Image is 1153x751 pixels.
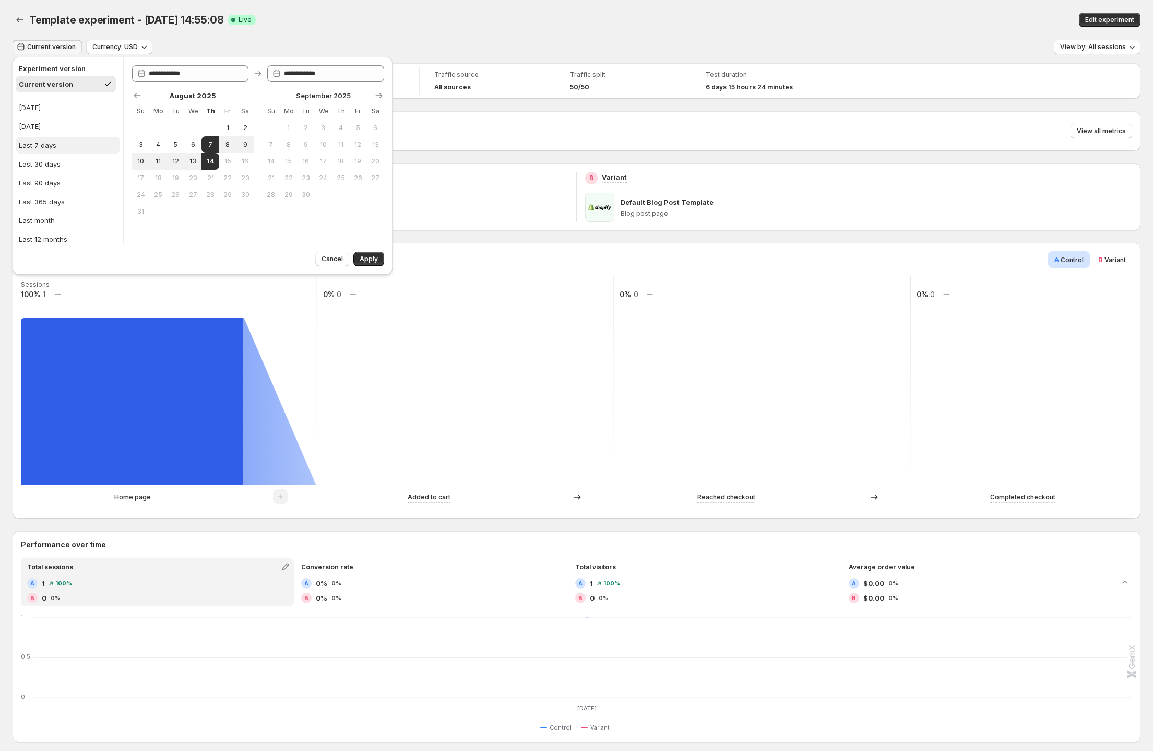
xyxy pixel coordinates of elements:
[223,107,232,115] span: Fr
[201,103,219,120] th: Thursday
[29,14,224,26] span: Template experiment - [DATE] 14:55:08
[171,107,180,115] span: Tu
[570,69,676,92] a: Traffic split50/50
[331,595,341,601] span: 0%
[219,103,236,120] th: Friday
[236,170,254,186] button: Saturday August 23 2025
[371,174,380,182] span: 27
[589,174,593,182] h2: B
[27,563,73,571] span: Total sessions
[332,120,349,136] button: Thursday September 4 2025
[315,136,332,153] button: Wednesday September 10 2025
[19,215,55,226] div: Last month
[16,118,120,135] button: [DATE]
[21,539,1132,550] h2: Performance over time
[316,578,327,589] span: 0%
[149,170,167,186] button: Monday August 18 2025
[16,212,120,229] button: Last month
[19,140,56,150] div: Last 7 days
[602,172,627,182] p: Variant
[284,174,293,182] span: 22
[349,103,366,120] th: Friday
[360,255,378,263] span: Apply
[367,170,384,186] button: Saturday September 27 2025
[223,191,232,199] span: 29
[86,40,152,54] button: Currency: USD
[280,120,297,136] button: Monday September 1 2025
[371,157,380,166] span: 20
[301,563,353,571] span: Conversion rate
[201,170,219,186] button: Thursday August 21 2025
[319,174,328,182] span: 24
[136,207,145,216] span: 31
[16,174,120,191] button: Last 90 days
[349,136,366,153] button: Friday September 12 2025
[149,153,167,170] button: Monday August 11 2025
[223,174,232,182] span: 22
[262,170,279,186] button: Sunday September 21 2025
[55,580,72,586] span: 100%
[367,103,384,120] th: Saturday
[319,124,328,132] span: 3
[219,153,236,170] button: Friday August 15 2025
[319,140,328,149] span: 10
[201,153,219,170] button: End of range Today Thursday August 14 2025
[1077,127,1126,135] span: View all metrics
[706,83,793,91] span: 6 days 15 hours 24 minutes
[434,83,471,91] h4: All sources
[206,140,215,149] span: 7
[266,107,275,115] span: Su
[353,174,362,182] span: 26
[188,107,197,115] span: We
[21,613,23,620] text: 1
[223,140,232,149] span: 8
[304,595,308,601] h2: B
[219,170,236,186] button: Friday August 22 2025
[184,153,201,170] button: Wednesday August 13 2025
[332,153,349,170] button: Thursday September 18 2025
[371,140,380,149] span: 13
[188,157,197,166] span: 13
[540,721,576,734] button: Control
[19,178,61,188] div: Last 90 days
[42,593,46,603] span: 0
[184,186,201,203] button: Wednesday August 27 2025
[620,290,631,299] text: 0%
[136,140,145,149] span: 3
[297,136,314,153] button: Tuesday September 9 2025
[888,595,898,601] span: 0%
[1085,16,1134,24] span: Edit experiment
[19,102,41,113] div: [DATE]
[184,103,201,120] th: Wednesday
[241,174,249,182] span: 23
[372,88,386,103] button: Show next month, October 2025
[603,580,620,586] span: 100%
[1054,40,1140,54] button: View by: All sessions
[852,595,856,601] h2: B
[353,124,362,132] span: 5
[301,107,310,115] span: Tu
[262,186,279,203] button: Sunday September 28 2025
[13,40,82,54] button: Current version
[863,578,884,589] span: $0.00
[236,120,254,136] button: Saturday August 2 2025
[336,157,345,166] span: 18
[153,191,162,199] span: 25
[19,121,41,132] div: [DATE]
[184,136,201,153] button: Wednesday August 6 2025
[132,153,149,170] button: Sunday August 10 2025
[27,43,76,51] span: Current version
[331,580,341,586] span: 0%
[1098,255,1103,264] span: B
[315,103,332,120] th: Wednesday
[353,157,362,166] span: 19
[706,69,812,92] a: Test duration6 days 15 hours 24 minutes
[917,290,928,299] text: 0%
[21,693,25,700] text: 0
[284,157,293,166] span: 15
[19,63,113,74] h2: Experiment version
[930,290,935,299] text: 0
[371,107,380,115] span: Sa
[590,593,595,603] span: 0
[167,103,184,120] th: Tuesday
